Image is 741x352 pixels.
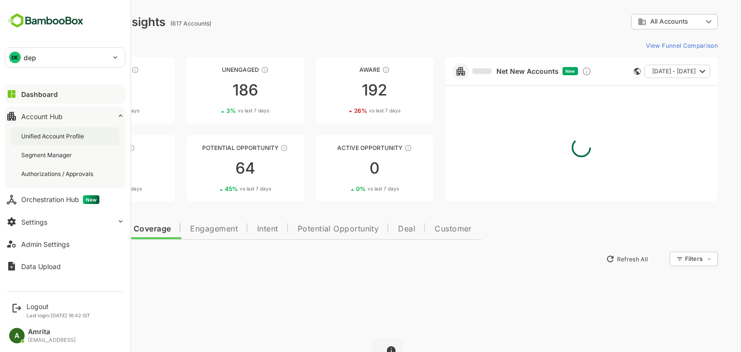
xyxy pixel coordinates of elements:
[334,185,365,192] span: vs last 7 days
[21,262,61,271] div: Data Upload
[97,66,105,74] div: These accounts have not been engaged with for a defined time period
[23,57,141,123] a: UnreachedThese accounts have not been engaged with for a defined time period821%vs last 7 days
[348,66,356,74] div: These accounts have just entered the buying cycle and need further nurturing
[21,195,99,204] div: Orchestration Hub
[282,144,400,151] div: Active Opportunity
[64,107,106,114] div: 1 %
[204,107,235,114] span: vs last 7 days
[608,38,684,53] button: View Funnel Comparison
[282,66,400,73] div: Aware
[23,144,141,151] div: Engaged
[5,12,86,30] img: BambooboxFullLogoMark.5f36c76dfaba33ec1ec1367b70bb1252.svg
[548,67,558,76] div: Discover new ICP-fit accounts showing engagement — via intent surges, anonymous website visits, L...
[152,57,270,123] a: UnengagedThese accounts have not shown enough engagement and need nurturing1863%vs last 7 days
[264,225,345,233] span: Potential Opportunity
[651,255,669,262] div: Filters
[152,135,270,202] a: Potential OpportunityThese accounts are MQAs and can be passed on to Inside Sales6445%vs last 7 days
[597,13,684,31] div: All Accounts
[617,18,654,25] span: All Accounts
[5,107,125,126] button: Account Hub
[77,185,108,192] span: vs last 7 days
[247,144,254,152] div: These accounts are MQAs and can be passed on to Inside Sales
[320,107,367,114] div: 26 %
[23,15,132,29] div: Dashboard Insights
[28,328,76,336] div: Amrita
[370,144,378,152] div: These accounts have open opportunities which might be at any of the Sales Stages
[532,68,541,74] span: New
[74,107,106,114] span: vs last 7 days
[27,302,90,311] div: Logout
[223,225,245,233] span: Intent
[5,234,125,254] button: Admin Settings
[401,225,438,233] span: Customer
[5,190,125,209] button: Orchestration HubNew
[335,107,367,114] span: vs last 7 days
[23,66,141,73] div: Unreached
[191,185,237,192] div: 45 %
[21,90,58,98] div: Dashboard
[282,82,400,98] div: 192
[206,185,237,192] span: vs last 7 days
[33,225,137,233] span: Data Quality and Coverage
[62,185,108,192] div: 82 %
[282,161,400,176] div: 0
[24,53,36,63] p: dep
[604,17,669,26] div: All Accounts
[650,250,684,268] div: Filters
[5,84,125,104] button: Dashboard
[282,135,400,202] a: Active OpportunityThese accounts have open opportunities which might be at any of the Sales Stage...
[137,20,180,27] ag: (617 Accounts)
[23,135,141,202] a: EngagedThese accounts are warm, further nurturing would qualify them to MQAs9382%vs last 7 days
[5,212,125,231] button: Settings
[227,66,235,74] div: These accounts have not shown enough engagement and need nurturing
[28,337,76,343] div: [EMAIL_ADDRESS]
[568,251,618,267] button: Refresh All
[94,144,101,152] div: These accounts are warm, further nurturing would qualify them to MQAs
[83,195,99,204] span: New
[152,144,270,151] div: Potential Opportunity
[282,57,400,123] a: AwareThese accounts have just entered the buying cycle and need further nurturing19226%vs last 7 ...
[5,257,125,276] button: Data Upload
[21,112,63,121] div: Account Hub
[322,185,365,192] div: 0 %
[23,82,141,98] div: 82
[439,67,525,76] a: Net New Accounts
[618,65,662,78] span: [DATE] - [DATE]
[5,48,125,67] div: DEdep
[9,52,21,63] div: DE
[152,66,270,73] div: Unengaged
[23,250,94,268] button: New Insights
[21,170,95,178] div: Authorizations / Approvals
[23,161,141,176] div: 93
[21,132,86,140] div: Unified Account Profile
[21,151,74,159] div: Segment Manager
[152,82,270,98] div: 186
[611,65,676,78] button: [DATE] - [DATE]
[152,161,270,176] div: 64
[156,225,204,233] span: Engagement
[600,68,607,75] div: This card does not support filter and segments
[192,107,235,114] div: 3 %
[9,328,25,343] div: A
[364,225,382,233] span: Deal
[21,218,47,226] div: Settings
[21,240,69,248] div: Admin Settings
[27,312,90,318] p: Last login: [DATE] 16:42 IST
